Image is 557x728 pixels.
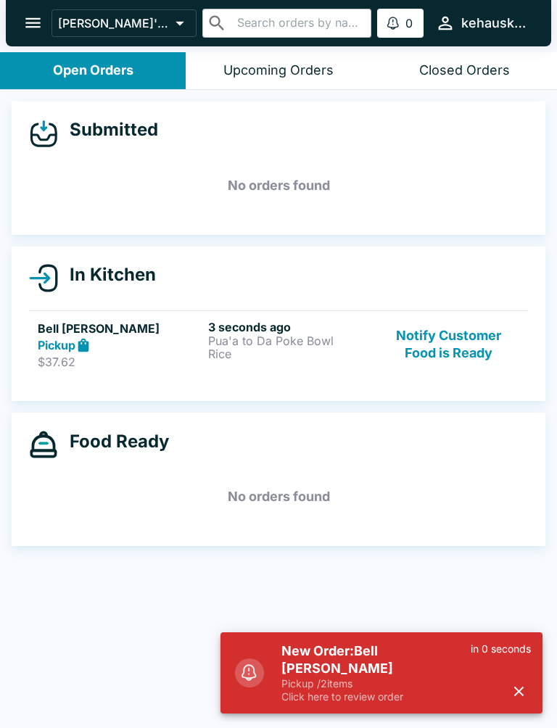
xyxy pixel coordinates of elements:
p: $37.62 [38,355,202,369]
h5: No orders found [29,160,528,212]
p: in 0 seconds [471,642,531,655]
h4: Submitted [58,119,158,141]
a: Bell [PERSON_NAME]Pickup$37.623 seconds agoPua'a to Da Poke BowlRiceNotify Customer Food is Ready [29,310,528,379]
p: Pickup / 2 items [281,677,471,690]
h4: In Kitchen [58,264,156,286]
p: [PERSON_NAME]'s Kitchen [58,16,170,30]
h5: New Order: Bell [PERSON_NAME] [281,642,471,677]
strong: Pickup [38,338,75,352]
h5: Bell [PERSON_NAME] [38,320,202,337]
button: [PERSON_NAME]'s Kitchen [51,9,197,37]
button: open drawer [15,4,51,41]
h6: 3 seconds ago [208,320,373,334]
h5: No orders found [29,471,528,523]
p: Pua'a to Da Poke Bowl [208,334,373,347]
h4: Food Ready [58,431,169,452]
div: Upcoming Orders [223,62,334,79]
p: Click here to review order [281,690,471,703]
p: Rice [208,347,373,360]
div: kehauskitchen [461,15,528,32]
div: Closed Orders [419,62,510,79]
button: kehauskitchen [429,7,534,38]
button: Notify Customer Food is Ready [379,320,519,370]
input: Search orders by name or phone number [233,13,366,33]
div: Open Orders [53,62,133,79]
p: 0 [405,16,413,30]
